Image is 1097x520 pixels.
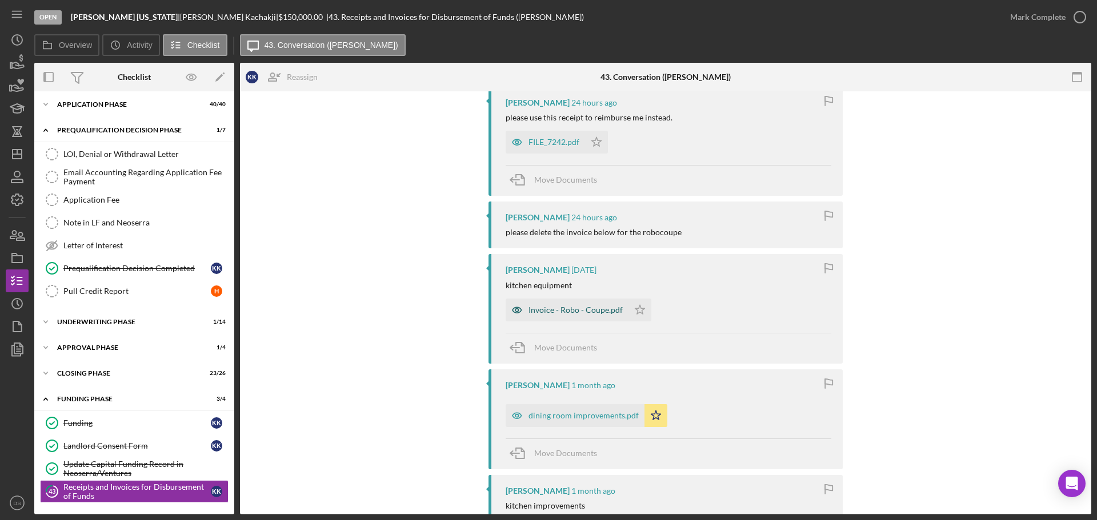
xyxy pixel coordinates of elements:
time: 2025-07-23 20:58 [571,381,615,390]
div: K K [211,263,222,274]
div: Open [34,10,62,25]
div: Application Phase [57,101,197,108]
label: Overview [59,41,92,50]
div: $150,000.00 [278,13,326,22]
div: Receipts and Invoices for Disbursement of Funds [63,482,211,501]
a: 43Receipts and Invoices for Disbursement of FundsKK [40,480,229,503]
div: Prequalification Decision Phase [57,127,197,134]
text: DS [13,500,21,506]
div: Landlord Consent Form [63,441,211,450]
div: please delete the invoice below for the robocoupe [506,228,682,237]
div: Approval Phase [57,344,197,351]
div: Note in LF and Neoserra [63,218,228,227]
div: Email Accounting Regarding Application Fee Payment [63,168,228,186]
div: K K [211,440,222,452]
div: Funding [63,418,211,428]
div: Pull Credit Report [63,287,211,296]
div: 1 / 14 [205,319,226,325]
time: 2025-07-23 19:16 [571,486,615,495]
time: 2025-08-24 17:45 [571,213,617,222]
button: Move Documents [506,166,608,194]
div: 1 / 4 [205,344,226,351]
button: FILE_7242.pdf [506,131,608,154]
div: 1 / 7 [205,127,226,134]
div: Invoice - Robo - Coupe.pdf [529,305,623,315]
div: Checklist [118,72,151,82]
div: | [71,13,180,22]
span: Move Documents [534,175,597,184]
div: FILE_7242.pdf [529,138,579,147]
a: Pull Credit Report H [40,280,229,303]
div: K K [211,486,222,497]
a: Landlord Consent FormKK [40,434,229,457]
span: Move Documents [534,448,597,458]
label: Activity [127,41,152,50]
div: 23 / 26 [205,370,226,377]
button: Overview [34,34,99,56]
a: FundingKK [40,412,229,434]
div: [PERSON_NAME] [506,381,570,390]
button: DS [6,491,29,514]
div: K K [211,417,222,429]
button: Invoice - Robo - Coupe.pdf [506,299,651,321]
button: dining room improvements.pdf [506,404,667,427]
div: H [211,285,222,297]
div: Reassign [287,66,318,88]
div: 3 / 4 [205,396,226,402]
button: KKReassign [240,66,329,88]
div: Prequalification Decision Completed [63,264,211,273]
span: Move Documents [534,342,597,352]
button: Mark Complete [999,6,1091,29]
button: Checklist [163,34,227,56]
div: Open Intercom Messenger [1058,470,1086,497]
button: Move Documents [506,333,608,362]
a: LOI, Denial or Withdrawal Letter [40,143,229,166]
button: 43. Conversation ([PERSON_NAME]) [240,34,406,56]
div: [PERSON_NAME] [506,265,570,275]
a: Letter of Interest [40,234,229,257]
div: [PERSON_NAME] Kachakji | [180,13,278,22]
div: kitchen improvements [506,501,585,510]
time: 2025-07-28 18:46 [571,265,596,275]
div: Funding Phase [57,396,197,402]
a: Note in LF and Neoserra [40,211,229,234]
button: Move Documents [506,439,608,467]
div: [PERSON_NAME] [506,486,570,495]
button: Activity [102,34,159,56]
div: Letter of Interest [63,241,228,250]
a: Prequalification Decision CompletedKK [40,257,229,280]
a: Application Fee [40,188,229,211]
label: 43. Conversation ([PERSON_NAME]) [265,41,398,50]
div: LOI, Denial or Withdrawal Letter [63,150,228,159]
div: Application Fee [63,195,228,204]
div: dining room improvements.pdf [529,411,639,420]
tspan: 43 [49,487,55,495]
div: [PERSON_NAME] [506,213,570,222]
div: 43. Conversation ([PERSON_NAME]) [600,72,731,82]
div: | 43. Receipts and Invoices for Disbursement of Funds ([PERSON_NAME]) [326,13,584,22]
div: Update Capital Funding Record in Neoserra/Ventures [63,459,228,478]
label: Checklist [187,41,220,50]
div: Underwriting Phase [57,319,197,325]
time: 2025-08-24 17:48 [571,98,617,107]
div: Closing Phase [57,370,197,377]
div: 40 / 40 [205,101,226,108]
b: [PERSON_NAME] [US_STATE] [71,12,178,22]
div: Mark Complete [1010,6,1066,29]
div: please use this receipt to reimburse me instead. [506,113,672,122]
div: kitchen equipment [506,281,572,290]
a: Update Capital Funding Record in Neoserra/Ventures [40,457,229,480]
div: [PERSON_NAME] [506,98,570,107]
a: Email Accounting Regarding Application Fee Payment [40,166,229,188]
div: K K [246,71,258,83]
